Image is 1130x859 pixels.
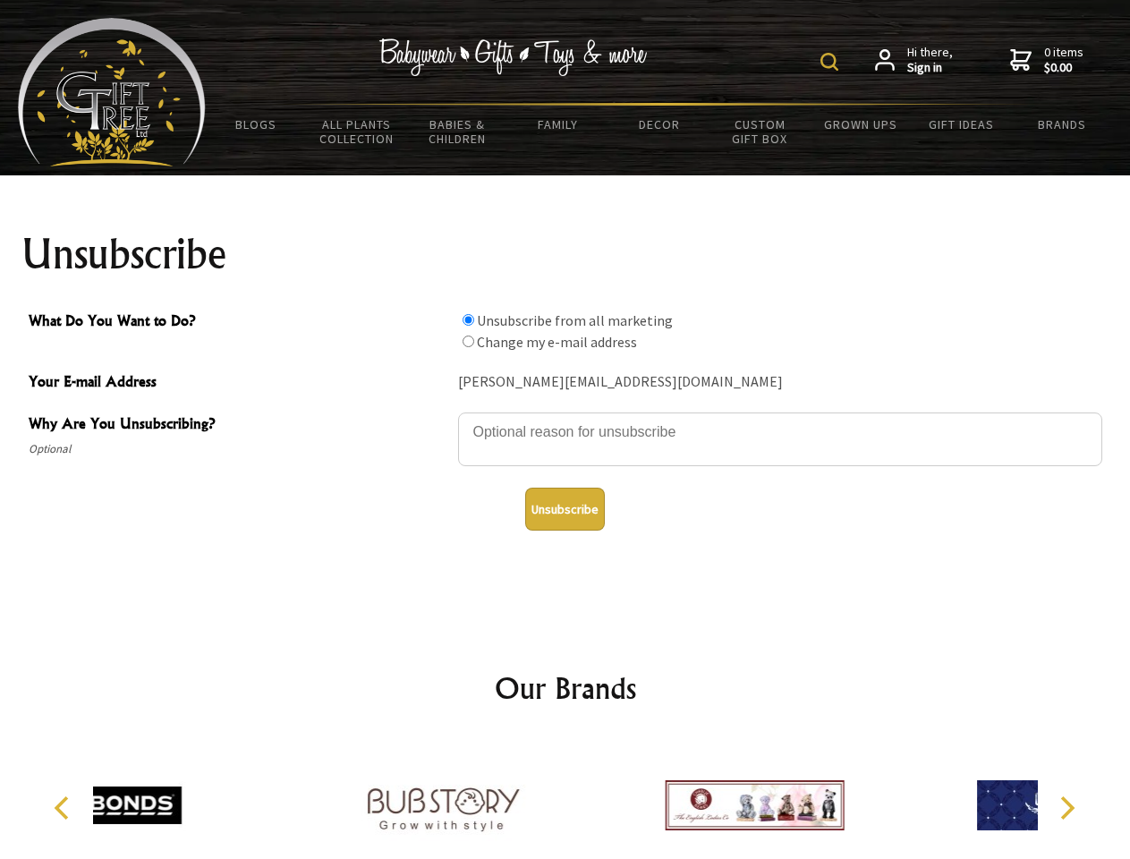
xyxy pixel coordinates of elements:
span: Your E-mail Address [29,370,449,396]
span: Why Are You Unsubscribing? [29,412,449,438]
img: Babywear - Gifts - Toys & more [379,38,648,76]
strong: Sign in [907,60,953,76]
button: Previous [45,788,84,828]
h2: Our Brands [36,667,1095,710]
img: Babyware - Gifts - Toys and more... [18,18,206,166]
button: Unsubscribe [525,488,605,531]
a: Decor [608,106,709,143]
span: Optional [29,438,449,460]
a: Gift Ideas [911,106,1012,143]
a: BLOGS [206,106,307,143]
a: Family [508,106,609,143]
textarea: Why Are You Unsubscribing? [458,412,1102,466]
input: What Do You Want to Do? [463,314,474,326]
a: Grown Ups [810,106,911,143]
a: All Plants Collection [307,106,408,157]
label: Unsubscribe from all marketing [477,311,673,329]
input: What Do You Want to Do? [463,336,474,347]
label: Change my e-mail address [477,333,637,351]
strong: $0.00 [1044,60,1083,76]
span: 0 items [1044,44,1083,76]
a: Hi there,Sign in [875,45,953,76]
a: Brands [1012,106,1113,143]
button: Next [1047,788,1086,828]
a: Babies & Children [407,106,508,157]
a: Custom Gift Box [709,106,811,157]
a: 0 items$0.00 [1010,45,1083,76]
span: Hi there, [907,45,953,76]
img: product search [820,53,838,71]
h1: Unsubscribe [21,233,1109,276]
span: What Do You Want to Do? [29,310,449,336]
div: [PERSON_NAME][EMAIL_ADDRESS][DOMAIN_NAME] [458,369,1102,396]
